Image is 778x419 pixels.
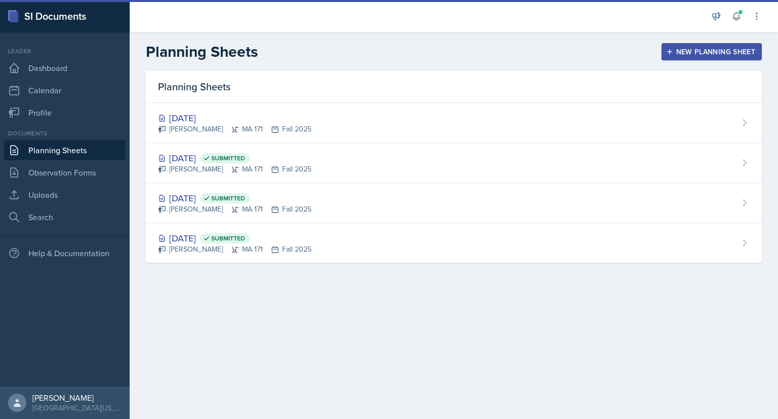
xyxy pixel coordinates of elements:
h2: Planning Sheets [146,43,258,61]
div: [GEOGRAPHIC_DATA][US_STATE] in [GEOGRAPHIC_DATA] [32,403,122,413]
div: [DATE] [158,231,312,245]
div: New Planning Sheet [668,48,755,56]
div: Leader [4,47,126,56]
div: [DATE] [158,111,312,125]
a: Calendar [4,80,126,100]
a: Search [4,207,126,227]
div: [PERSON_NAME] [32,393,122,403]
button: New Planning Sheet [662,43,762,60]
div: [PERSON_NAME] MA 171 Fall 2025 [158,204,312,215]
div: [PERSON_NAME] MA 171 Fall 2025 [158,124,312,134]
div: Help & Documentation [4,243,126,263]
a: Uploads [4,185,126,205]
a: [DATE] [PERSON_NAME]MA 171Fall 2025 [146,103,762,143]
div: [PERSON_NAME] MA 171 Fall 2025 [158,244,312,255]
span: Submitted [211,234,245,242]
div: [DATE] [158,151,312,165]
div: [PERSON_NAME] MA 171 Fall 2025 [158,164,312,174]
a: Observation Forms [4,162,126,183]
span: Submitted [211,194,245,202]
a: Profile [4,102,126,123]
span: Submitted [211,154,245,162]
div: Documents [4,129,126,138]
a: [DATE] Submitted [PERSON_NAME]MA 171Fall 2025 [146,223,762,263]
a: [DATE] Submitted [PERSON_NAME]MA 171Fall 2025 [146,183,762,223]
a: Planning Sheets [4,140,126,160]
a: Dashboard [4,58,126,78]
a: [DATE] Submitted [PERSON_NAME]MA 171Fall 2025 [146,143,762,183]
div: Planning Sheets [146,71,762,103]
div: [DATE] [158,191,312,205]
